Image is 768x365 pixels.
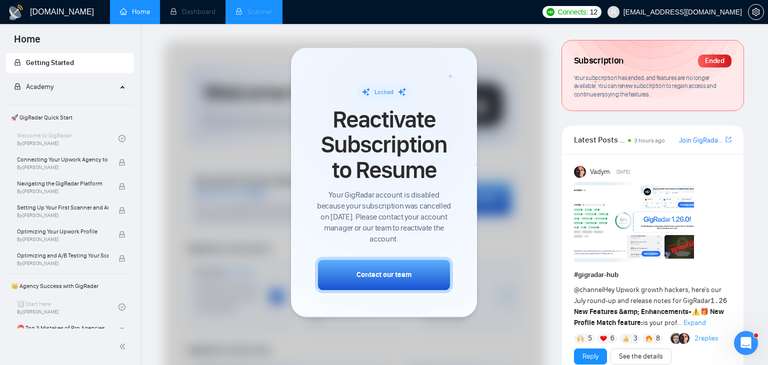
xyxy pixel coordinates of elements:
span: ⛔ Top 3 Mistakes of Pro Agencies [17,323,108,333]
span: By [PERSON_NAME] [17,188,108,194]
a: See the details [619,351,663,362]
span: double-left [119,341,129,351]
span: Locked [374,88,393,95]
button: setting [748,4,764,20]
span: Latest Posts from the GigRadar Community [574,133,625,146]
span: 5 [588,333,592,343]
div: Ended [698,54,731,67]
span: lock [14,59,21,66]
img: ❤️ [600,335,607,342]
a: setting [748,8,764,16]
span: lock [118,231,125,238]
button: See the details [610,348,671,364]
a: homeHome [120,7,150,16]
a: Reply [582,351,598,362]
span: 12 [590,6,597,17]
img: 👍 [622,335,629,342]
span: 🎁 [700,307,708,316]
span: check-circle [118,135,125,142]
span: Optimizing Your Upwork Profile [17,226,108,236]
span: By [PERSON_NAME] [17,164,108,170]
span: 👑 Agency Success with GigRadar [7,276,132,296]
img: 🙌 [577,335,584,342]
span: Hey Upwork growth hackers, here's our July round-up and release notes for GigRadar • is your prof... [574,285,727,327]
span: Academy [14,82,53,91]
img: Alex B [670,333,681,344]
span: lock [14,83,21,90]
span: Connects: [557,6,587,17]
span: export [725,135,731,143]
iframe: Intercom live chat [734,331,758,355]
span: 🚀 GigRadar Quick Start [7,107,132,127]
img: 🔥 [645,335,652,342]
a: 2replies [694,333,718,343]
span: setting [748,8,763,16]
button: Reply [574,348,607,364]
span: Subscription [574,52,623,69]
span: @channel [574,285,603,294]
span: Your GigRadar account is disabled because your subscription was cancelled on [DATE]. Please conta... [315,190,453,245]
span: Setting Up Your First Scanner and Auto-Bidder [17,202,108,212]
img: upwork-logo.png [546,8,554,16]
span: lock [118,327,125,334]
span: check-circle [118,303,125,310]
span: Reactivate Subscription to Resume [315,107,453,182]
span: Expand [683,318,706,327]
span: Optimizing and A/B Testing Your Scanner for Better Results [17,250,108,260]
span: Home [6,32,48,53]
span: 8 [656,333,660,343]
span: lock [118,183,125,190]
span: lock [118,255,125,262]
span: Your subscription has ended, and features are no longer available. You can renew subscription to ... [574,74,716,98]
span: Navigating the GigRadar Platform [17,178,108,188]
span: lock [118,207,125,214]
code: 1.26 [710,297,727,305]
span: ⚠️ [691,307,700,316]
span: Vadym [590,166,610,177]
div: Contact our team [356,270,411,280]
img: Vadym [574,166,586,178]
span: By [PERSON_NAME] [17,260,108,266]
span: user [610,8,617,15]
span: [DATE] [616,167,630,176]
a: export [725,135,731,144]
strong: New Features &amp; Enhancements [574,307,688,316]
span: By [PERSON_NAME] [17,236,108,242]
span: Academy [26,82,53,91]
span: 3 [633,333,637,343]
span: By [PERSON_NAME] [17,212,108,218]
button: Contact our team [315,257,453,293]
img: F09AC4U7ATU-image.png [574,182,694,262]
li: Getting Started [6,53,133,73]
span: 3 hours ago [634,137,665,144]
span: Getting Started [26,58,74,67]
a: Join GigRadar Slack Community [679,135,723,146]
span: lock [118,159,125,166]
img: logo [8,4,24,20]
span: 6 [610,333,614,343]
h1: # gigradar-hub [574,269,731,280]
span: Connecting Your Upwork Agency to GigRadar [17,154,108,164]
